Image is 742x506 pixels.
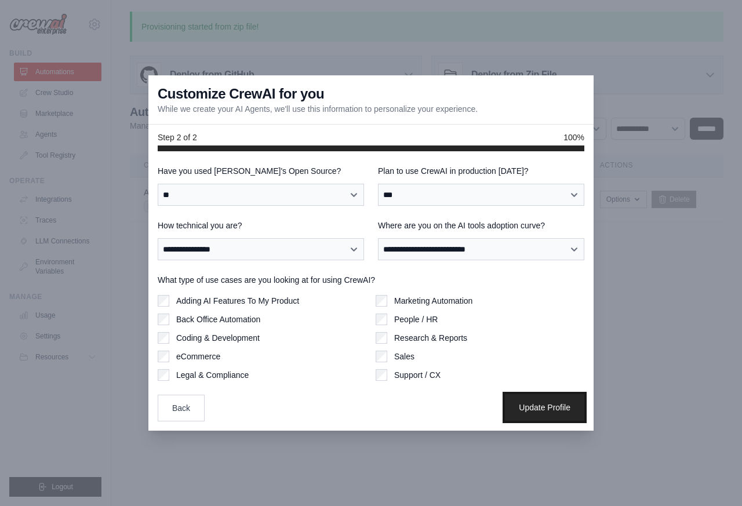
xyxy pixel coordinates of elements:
[378,220,584,231] label: Where are you on the AI tools adoption curve?
[158,395,205,421] button: Back
[176,332,260,344] label: Coding & Development
[394,351,414,362] label: Sales
[394,332,467,344] label: Research & Reports
[158,85,324,103] h3: Customize CrewAI for you
[394,295,472,307] label: Marketing Automation
[394,369,441,381] label: Support / CX
[158,220,364,231] label: How technical you are?
[158,165,364,177] label: Have you used [PERSON_NAME]'s Open Source?
[563,132,584,143] span: 100%
[158,103,478,115] p: While we create your AI Agents, we'll use this information to personalize your experience.
[176,314,260,325] label: Back Office Automation
[158,132,197,143] span: Step 2 of 2
[378,165,584,177] label: Plan to use CrewAI in production [DATE]?
[176,295,299,307] label: Adding AI Features To My Product
[176,351,220,362] label: eCommerce
[176,369,249,381] label: Legal & Compliance
[505,394,584,421] button: Update Profile
[394,314,438,325] label: People / HR
[158,274,584,286] label: What type of use cases are you looking at for using CrewAI?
